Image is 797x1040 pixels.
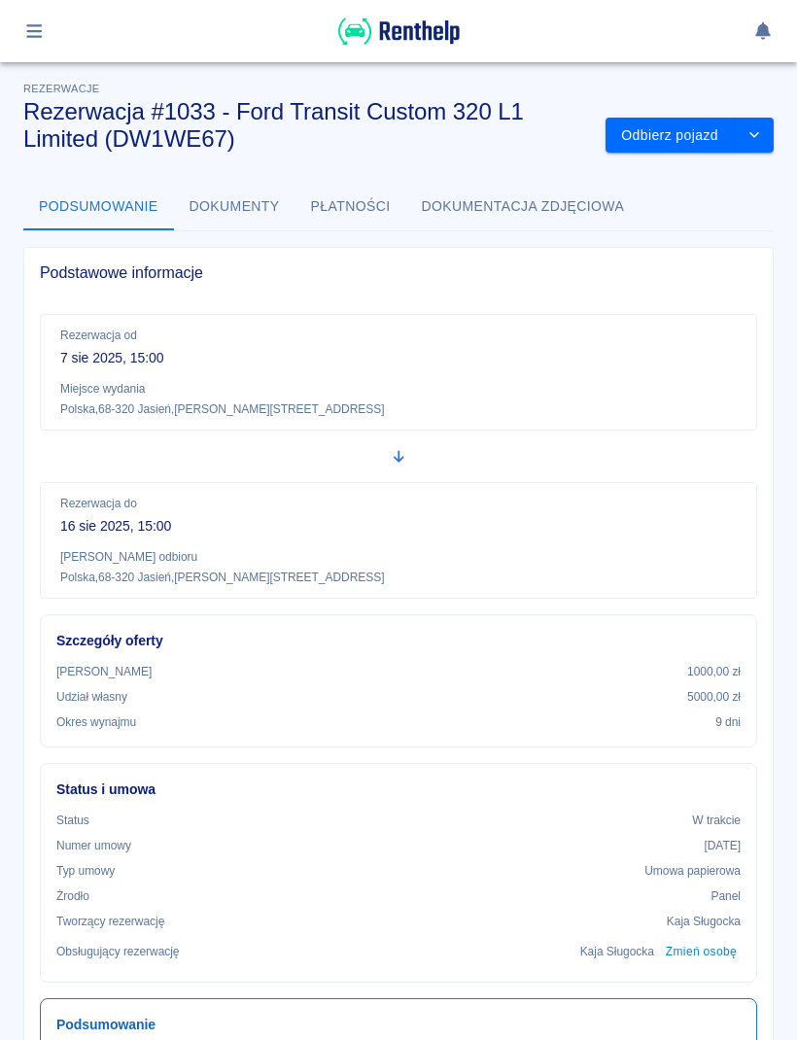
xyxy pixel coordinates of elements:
[704,837,741,854] p: [DATE]
[56,862,115,880] p: Typ umowy
[667,913,741,930] p: Kaja Sługocka
[40,263,757,283] span: Podstawowe informacje
[60,570,737,586] p: Polska , 68-320 Jasień , [PERSON_NAME][STREET_ADDRESS]
[60,516,737,537] p: 16 sie 2025, 15:00
[338,16,460,48] img: Renthelp logo
[56,913,164,930] p: Tworzący rezerwację
[23,83,99,94] span: Rezerwacje
[687,688,741,706] p: 5000,00 zł
[60,327,737,344] p: Rezerwacja od
[23,184,174,230] button: Podsumowanie
[60,380,737,398] p: Miejsce wydania
[56,812,89,829] p: Status
[735,118,774,154] button: drop-down
[687,663,741,680] p: 1000,00 zł
[56,663,152,680] p: [PERSON_NAME]
[644,862,741,880] p: Umowa papierowa
[174,184,295,230] button: Dokumenty
[56,688,127,706] p: Udział własny
[338,35,460,52] a: Renthelp logo
[56,887,89,905] p: Żrodło
[711,887,742,905] p: Panel
[406,184,641,230] button: Dokumentacja zdjęciowa
[580,943,654,960] p: Kaja Sługocka
[56,1015,741,1035] h6: Podsumowanie
[60,401,737,418] p: Polska , 68-320 Jasień , [PERSON_NAME][STREET_ADDRESS]
[60,348,737,368] p: 7 sie 2025, 15:00
[56,713,136,731] p: Okres wynajmu
[692,812,741,829] p: W trakcie
[60,548,737,566] p: [PERSON_NAME] odbioru
[56,780,741,800] h6: Status i umowa
[56,943,180,960] p: Obsługujący rezerwację
[715,713,741,731] p: 9 dni
[662,938,741,966] button: Zmień osobę
[56,631,741,651] h6: Szczegóły oferty
[606,118,735,154] button: Odbierz pojazd
[23,98,590,153] h3: Rezerwacja #1033 - Ford Transit Custom 320 L1 Limited (DW1WE67)
[60,495,737,512] p: Rezerwacja do
[56,837,131,854] p: Numer umowy
[295,184,406,230] button: Płatności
